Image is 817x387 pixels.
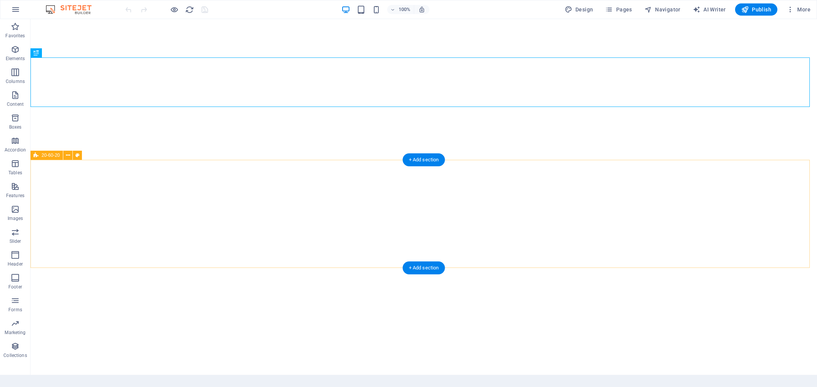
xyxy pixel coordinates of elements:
[418,6,425,13] i: On resize automatically adjust zoom level to fit chosen device.
[787,6,811,13] span: More
[5,147,26,153] p: Accordion
[693,6,726,13] span: AI Writer
[185,5,194,14] i: Reload page
[7,101,24,107] p: Content
[602,3,635,16] button: Pages
[8,261,23,267] p: Header
[735,3,777,16] button: Publish
[399,5,411,14] h6: 100%
[741,6,771,13] span: Publish
[8,284,22,290] p: Footer
[10,238,21,244] p: Slider
[5,33,25,39] p: Favorites
[3,352,27,358] p: Collections
[6,193,24,199] p: Features
[565,6,593,13] span: Design
[403,153,445,166] div: + Add section
[8,307,22,313] p: Forms
[170,5,179,14] button: Click here to leave preview mode and continue editing
[783,3,814,16] button: More
[185,5,194,14] button: reload
[42,153,60,158] span: 20-60-20
[562,3,596,16] div: Design (Ctrl+Alt+Y)
[6,78,25,84] p: Columns
[44,5,101,14] img: Editor Logo
[8,215,23,221] p: Images
[641,3,684,16] button: Navigator
[9,124,22,130] p: Boxes
[403,261,445,274] div: + Add section
[690,3,729,16] button: AI Writer
[562,3,596,16] button: Design
[387,5,414,14] button: 100%
[6,56,25,62] p: Elements
[5,330,26,336] p: Marketing
[644,6,681,13] span: Navigator
[8,170,22,176] p: Tables
[605,6,632,13] span: Pages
